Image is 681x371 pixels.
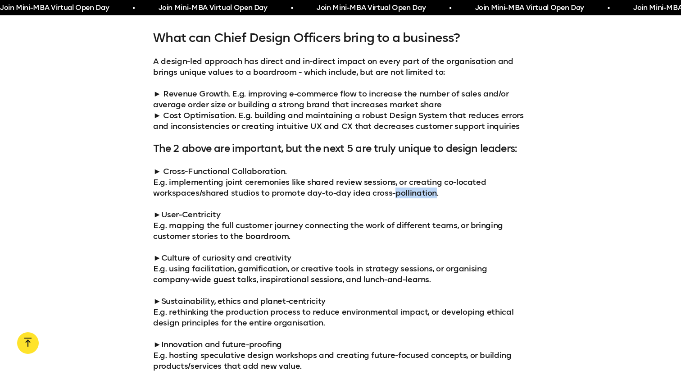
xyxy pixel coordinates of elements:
[449,3,451,14] span: •
[153,142,528,155] h4: The 2 above are important, but the next 5 are truly unique to design leaders:
[291,3,293,14] span: •
[153,56,528,78] p: A design-led approach has direct and in-direct impact on every part of the organisation and bring...
[132,3,135,14] span: •
[153,88,528,132] p: ► Revenue Growth. E.g. improving e-commerce flow to increase the number of sales and/or average o...
[153,31,528,45] h3: What can Chief Design Officers bring to a business?
[607,3,609,14] span: •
